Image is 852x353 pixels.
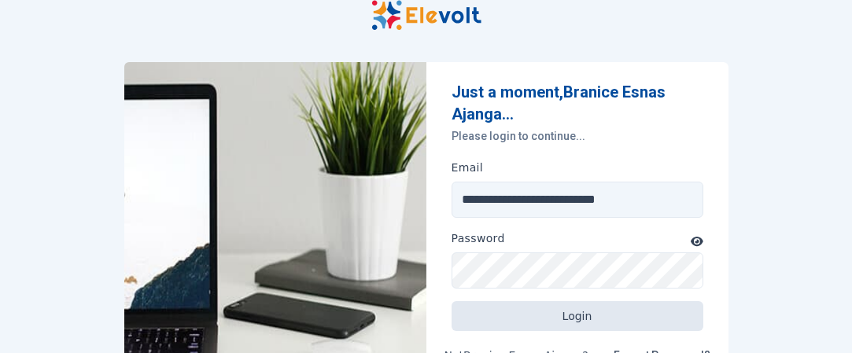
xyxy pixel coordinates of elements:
button: Login [452,301,703,331]
label: Email [452,160,484,175]
label: Password [452,230,505,246]
p: Please login to continue... [452,128,703,144]
p: Just a moment, Branice Esnas Ajanga ... [452,81,703,125]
